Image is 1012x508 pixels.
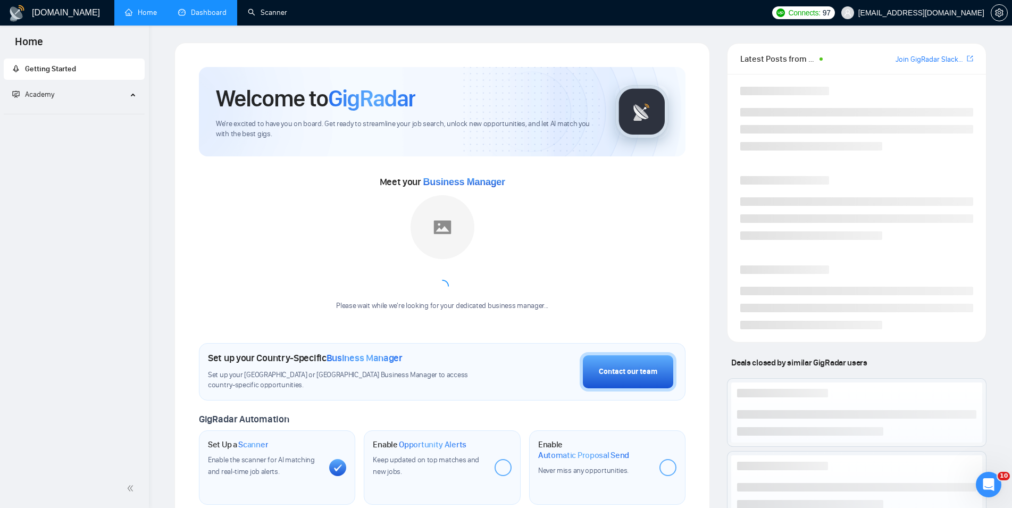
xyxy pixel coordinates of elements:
[330,301,555,311] div: Please wait while we're looking for your dedicated business manager...
[399,439,466,450] span: Opportunity Alerts
[178,8,227,17] a: dashboardDashboard
[127,483,137,494] span: double-left
[208,352,403,364] h1: Set up your Country-Specific
[208,439,268,450] h1: Set Up a
[436,280,449,293] span: loading
[580,352,676,392] button: Contact our team
[199,413,289,425] span: GigRadar Automation
[991,9,1008,17] a: setting
[208,455,315,476] span: Enable the scanner for AI matching and real-time job alerts.
[25,90,54,99] span: Academy
[740,52,816,65] span: Latest Posts from the GigRadar Community
[411,195,474,259] img: placeholder.png
[248,8,287,17] a: searchScanner
[727,353,871,372] span: Deals closed by similar GigRadar users
[615,85,668,138] img: gigradar-logo.png
[6,34,52,56] span: Home
[9,5,26,22] img: logo
[538,439,651,460] h1: Enable
[788,7,820,19] span: Connects:
[328,84,415,113] span: GigRadar
[991,9,1007,17] span: setting
[327,352,403,364] span: Business Manager
[4,110,145,116] li: Academy Homepage
[12,90,20,98] span: fund-projection-screen
[823,7,831,19] span: 97
[967,54,973,64] a: export
[538,450,629,461] span: Automatic Proposal Send
[4,59,145,80] li: Getting Started
[380,176,505,188] span: Meet your
[208,370,489,390] span: Set up your [GEOGRAPHIC_DATA] or [GEOGRAPHIC_DATA] Business Manager to access country-specific op...
[238,439,268,450] span: Scanner
[844,9,851,16] span: user
[216,84,415,113] h1: Welcome to
[776,9,785,17] img: upwork-logo.png
[373,439,466,450] h1: Enable
[125,8,157,17] a: homeHome
[599,366,657,378] div: Contact our team
[373,455,479,476] span: Keep updated on top matches and new jobs.
[12,90,54,99] span: Academy
[25,64,76,73] span: Getting Started
[998,472,1010,480] span: 10
[216,119,598,139] span: We're excited to have you on board. Get ready to streamline your job search, unlock new opportuni...
[976,472,1001,497] iframe: Intercom live chat
[967,54,973,63] span: export
[896,54,965,65] a: Join GigRadar Slack Community
[423,177,505,187] span: Business Manager
[12,65,20,72] span: rocket
[991,4,1008,21] button: setting
[538,466,629,475] span: Never miss any opportunities.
